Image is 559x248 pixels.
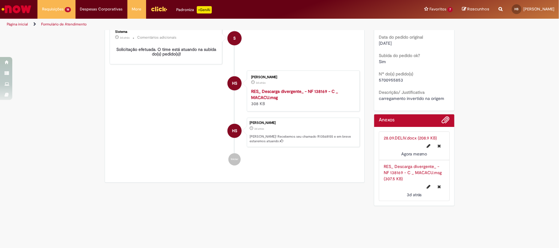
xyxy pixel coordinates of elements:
[384,164,442,181] a: RES_ Descarga divergente_ - NF 138169 - C _ MACACU.msg (307.5 KB)
[407,192,422,197] time: 25/09/2025 17:13:32
[379,96,444,101] span: carregamento invertido na origem
[379,117,394,123] h2: Anexos
[177,6,212,13] div: Padroniza
[448,7,453,12] span: 7
[250,121,356,125] div: [PERSON_NAME]
[515,7,519,11] span: HS
[401,151,427,157] span: Agora mesmo
[65,7,71,12] span: 18
[5,19,368,30] ul: Trilhas de página
[120,36,130,40] time: 25/09/2025 17:14:15
[7,22,28,27] a: Página inicial
[429,6,446,12] span: Favoritos
[197,6,212,13] p: +GenAi
[110,118,360,147] li: Herisson Dos Santos Souza
[80,6,123,12] span: Despesas Corporativas
[138,35,177,40] small: Comentários adicionais
[227,76,242,90] div: Herisson Dos Santos Souza
[251,89,338,100] a: RES_ Descarga divergente_ - NF 138169 - C _ MACACU.msg
[132,6,142,12] span: More
[256,81,266,85] span: 3d atrás
[384,135,437,141] a: 28.09.DELIV.docx (208.9 KB)
[227,31,242,45] div: System
[120,36,130,40] span: 3d atrás
[462,6,489,12] a: Rascunhos
[442,116,450,127] button: Adicionar anexos
[232,124,237,138] span: HS
[116,47,217,57] b: Solicitação efetuada. O time está atuando na subida do(s) pedido(s)!
[523,6,554,12] span: [PERSON_NAME]
[1,3,32,15] img: ServiceNow
[250,134,356,144] p: [PERSON_NAME]! Recebemos seu chamado R13568155 e em breve estaremos atuando.
[115,30,218,34] div: Sistema
[401,151,427,157] time: 28/09/2025 06:52:45
[467,6,489,12] span: Rascunhos
[227,124,242,138] div: Herisson Dos Santos Souza
[423,141,434,151] button: Editar nome de arquivo 28.09.DELIV.docx
[379,40,392,46] span: [DATE]
[423,182,434,192] button: Editar nome de arquivo RES_ Descarga divergente_ - NF 138169 - C _ MACACU.msg
[379,34,423,40] b: Data do pedido original
[254,127,264,131] span: 3d atrás
[379,71,413,77] b: Nº do(s) pedido(s)
[434,182,445,192] button: Excluir RES_ Descarga divergente_ - NF 138169 - C _ MACACU.msg
[251,88,353,107] div: 308 KB
[256,81,266,85] time: 25/09/2025 17:13:32
[434,141,445,151] button: Excluir 28.09.DELIV.docx
[42,6,64,12] span: Requisições
[254,127,264,131] time: 25/09/2025 17:14:06
[251,75,353,79] div: [PERSON_NAME]
[379,90,425,95] b: Descrição/ Justificativa
[151,4,167,13] img: click_logo_yellow_360x200.png
[379,77,403,83] span: 5700955853
[232,76,237,91] span: HS
[379,59,386,64] span: Sim
[407,192,422,197] span: 3d atrás
[233,31,236,46] span: S
[41,22,87,27] a: Formulário de Atendimento
[379,53,420,58] b: Subida do pedido ok?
